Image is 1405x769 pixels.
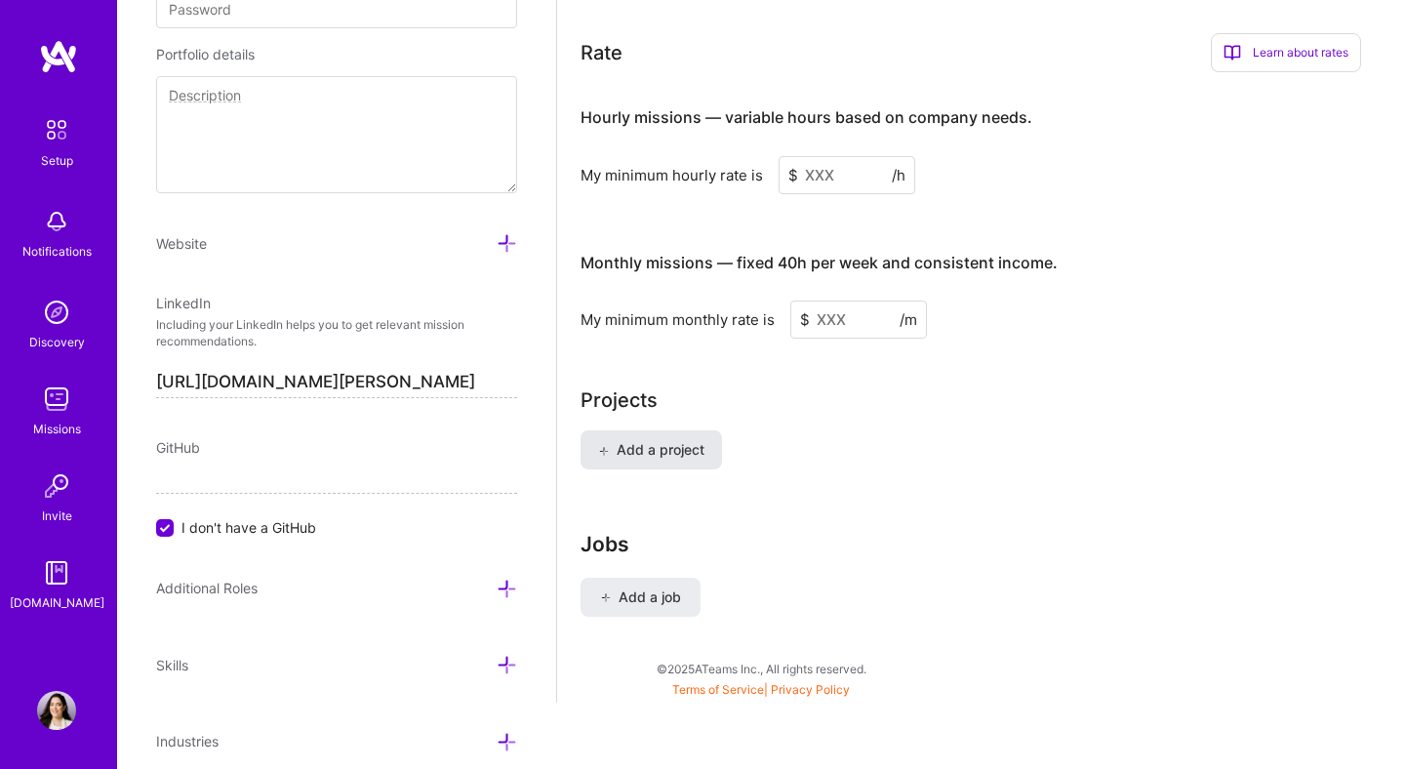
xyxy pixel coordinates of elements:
input: XXX [790,301,927,339]
a: Privacy Policy [771,682,850,697]
div: © 2025 ATeams Inc., All rights reserved. [117,644,1405,693]
img: teamwork [37,380,76,419]
p: Including your LinkedIn helps you to get relevant mission recommendations. [156,317,517,350]
span: Industries [156,733,219,749]
img: bell [37,202,76,241]
div: Projects [581,385,658,415]
span: | [672,682,850,697]
h4: Monthly missions — fixed 40h per week and consistent income. [581,254,1058,272]
span: Skills [156,657,188,673]
h3: Jobs [581,532,1342,556]
img: guide book [37,553,76,592]
span: $ [788,165,798,185]
div: Invite [42,506,72,526]
button: Add a project [581,430,722,469]
span: /h [892,165,905,185]
span: GitHub [156,439,200,456]
span: Add a project [598,440,704,460]
div: My minimum monthly rate is [581,309,775,330]
span: Add a job [600,587,681,607]
i: icon BookOpen [1224,44,1241,61]
div: [DOMAIN_NAME] [10,592,104,613]
span: I don't have a GitHub [181,517,316,538]
input: XXX [779,156,915,194]
span: Additional Roles [156,580,258,596]
div: My minimum hourly rate is [581,165,763,185]
div: Missions [33,419,81,439]
h4: Hourly missions — variable hours based on company needs. [581,108,1032,127]
div: Learn about rates [1211,33,1361,72]
i: icon PlusBlack [600,592,611,603]
img: setup [36,109,77,150]
img: discovery [37,293,76,332]
div: Rate [581,38,622,67]
span: Website [156,235,207,252]
span: LinkedIn [156,295,211,311]
div: Setup [41,150,73,171]
span: /m [900,309,917,330]
div: Notifications [22,241,92,262]
div: Portfolio details [156,44,517,64]
img: logo [39,39,78,74]
a: User Avatar [32,691,81,730]
img: User Avatar [37,691,76,730]
span: $ [800,309,810,330]
img: Invite [37,466,76,506]
div: Discovery [29,332,85,352]
a: Terms of Service [672,682,764,697]
button: Add a job [581,578,701,617]
i: icon PlusBlack [598,446,609,457]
